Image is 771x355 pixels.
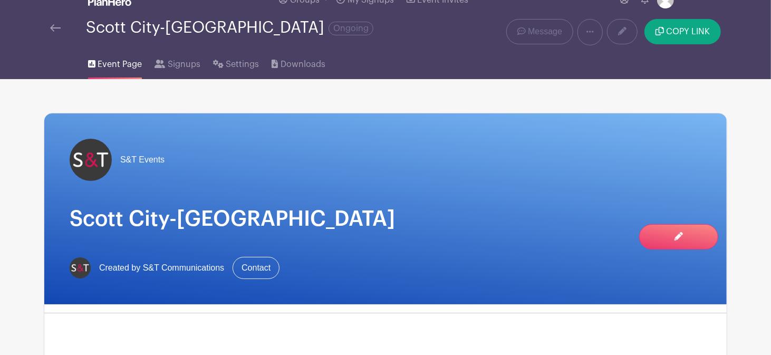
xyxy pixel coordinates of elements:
a: Message [506,19,573,44]
span: Message [528,25,562,38]
span: Created by S&T Communications [99,262,224,274]
span: Signups [168,58,200,71]
a: Event Page [88,45,142,79]
img: s-and-t-logo-planhero.png [70,257,91,279]
img: s-and-t-logo-planhero.png [70,139,112,181]
span: S&T Events [120,153,165,166]
a: Downloads [272,45,325,79]
span: Downloads [281,58,325,71]
img: back-arrow-29a5d9b10d5bd6ae65dc969a981735edf675c4d7a1fe02e03b50dbd4ba3cdb55.svg [50,24,61,32]
button: COPY LINK [644,19,721,44]
span: Event Page [98,58,142,71]
h1: Scott City-[GEOGRAPHIC_DATA] [70,206,701,232]
a: Settings [213,45,259,79]
a: Contact [233,257,280,279]
span: Settings [226,58,259,71]
a: Signups [155,45,200,79]
span: COPY LINK [666,27,710,36]
span: Ongoing [329,22,373,35]
div: Scott City-[GEOGRAPHIC_DATA] [86,19,373,36]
